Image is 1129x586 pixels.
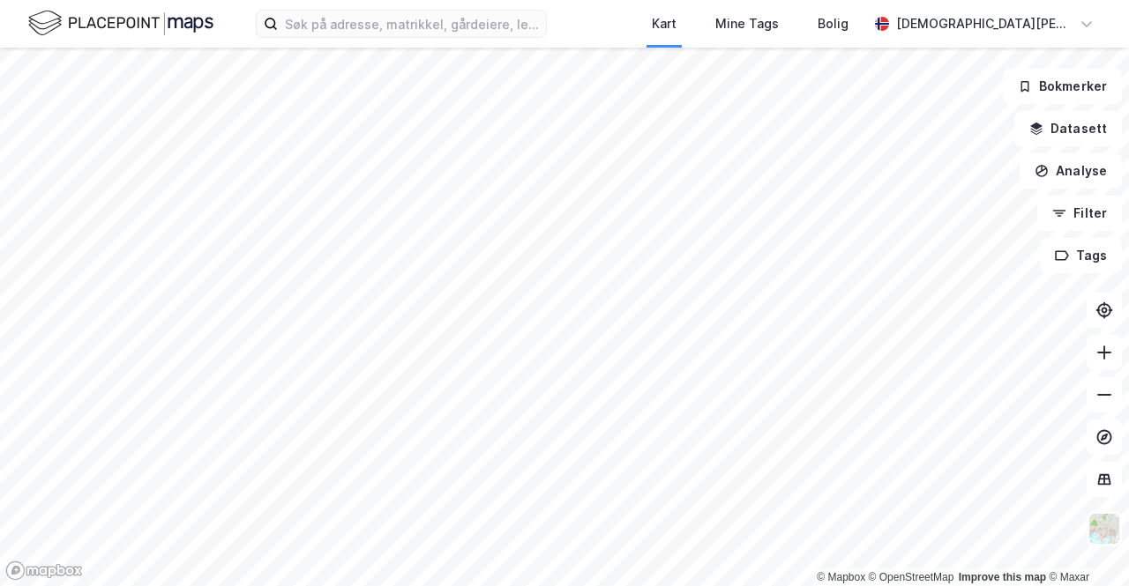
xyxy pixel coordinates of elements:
[28,8,213,39] img: logo.f888ab2527a4732fd821a326f86c7f29.svg
[5,560,83,581] a: Mapbox homepage
[715,13,779,34] div: Mine Tags
[1037,196,1122,231] button: Filter
[817,571,865,583] a: Mapbox
[896,13,1073,34] div: [DEMOGRAPHIC_DATA][PERSON_NAME]
[869,571,954,583] a: OpenStreetMap
[1041,501,1129,586] iframe: Chat Widget
[1020,153,1122,189] button: Analyse
[1014,111,1122,146] button: Datasett
[1040,238,1122,273] button: Tags
[818,13,849,34] div: Bolig
[652,13,677,34] div: Kart
[278,11,546,37] input: Søk på adresse, matrikkel, gårdeiere, leietakere eller personer
[959,571,1046,583] a: Improve this map
[1041,501,1129,586] div: Kontrollprogram for chat
[1003,69,1122,104] button: Bokmerker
